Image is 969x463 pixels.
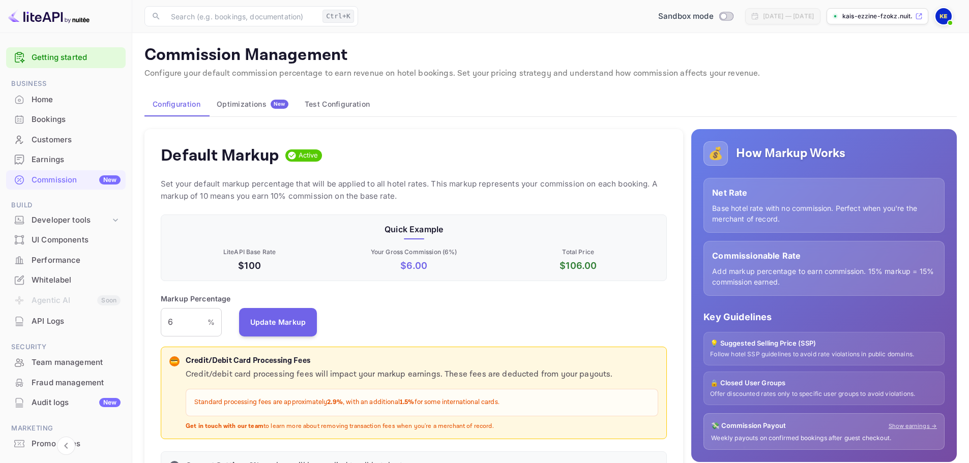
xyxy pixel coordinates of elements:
[6,342,126,353] span: Security
[710,390,938,398] p: Offer discounted rates only to specific user groups to avoid violations.
[32,134,121,146] div: Customers
[144,92,209,116] button: Configuration
[935,8,952,24] img: Kais Ezzine
[712,250,936,262] p: Commissionable Rate
[161,145,279,166] h4: Default Markup
[208,317,215,327] p: %
[889,422,937,430] a: Show earnings →
[186,355,658,367] p: Credit/Debit Card Processing Fees
[6,373,126,392] a: Fraud management
[32,377,121,389] div: Fraud management
[6,230,126,249] a: UI Components
[711,421,786,431] p: 💸 Commission Payout
[6,270,126,289] a: Whitelabel
[658,11,714,22] span: Sandbox mode
[169,259,330,272] p: $100
[169,223,658,235] p: Quick Example
[271,101,288,107] span: New
[6,130,126,149] a: Customers
[334,248,494,257] p: Your Gross Commission ( 6 %)
[32,438,121,450] div: Promo codes
[6,211,126,229] div: Developer tools
[6,230,126,250] div: UI Components
[170,357,178,366] p: 💳
[6,434,126,454] div: Promo codes
[708,144,723,163] p: 💰
[842,12,913,21] p: kais-ezzine-fzokz.nuit...
[6,110,126,130] div: Bookings
[161,178,667,202] p: Set your default markup percentage that will be applied to all hotel rates. This markup represent...
[32,274,121,286] div: Whitelabel
[6,373,126,393] div: Fraud management
[165,6,318,26] input: Search (e.g. bookings, documentation)
[6,150,126,169] a: Earnings
[6,353,126,373] div: Team management
[6,270,126,290] div: Whitelabel
[32,255,121,266] div: Performance
[6,90,126,109] a: Home
[6,170,126,189] a: CommissionNew
[161,308,208,336] input: 0
[57,437,75,455] button: Collapse navigation
[6,312,126,331] div: API Logs
[186,368,658,381] p: Credit/debit card processing fees will impact your markup earnings. These fees are deducted from ...
[6,423,126,434] span: Marketing
[186,422,658,431] p: to learn more about removing transaction fees when you're a merchant of record.
[703,310,945,324] p: Key Guidelines
[32,357,121,368] div: Team management
[400,398,415,407] strong: 1.5%
[334,259,494,272] p: $ 6.00
[6,170,126,190] div: CommissionNew
[161,293,231,304] p: Markup Percentage
[710,378,938,388] p: 🔒 Closed User Groups
[32,234,121,246] div: UI Components
[295,150,322,161] span: Active
[763,12,814,21] div: [DATE] — [DATE]
[194,397,650,408] p: Standard processing fees are approximately , with an additional for some international cards.
[6,130,126,150] div: Customers
[186,422,263,430] strong: Get in touch with our team
[654,11,737,22] div: Switch to Production mode
[6,150,126,170] div: Earnings
[498,259,658,272] p: $ 106.00
[322,10,354,23] div: Ctrl+K
[32,214,110,226] div: Developer tools
[712,266,936,287] p: Add markup percentage to earn commission. 15% markup = 15% commission earned.
[32,316,121,327] div: API Logs
[8,8,90,24] img: LiteAPI logo
[6,393,126,413] div: Audit logsNew
[710,350,938,359] p: Follow hotel SSP guidelines to avoid rate violations in public domains.
[32,52,121,64] a: Getting started
[32,94,121,106] div: Home
[6,110,126,129] a: Bookings
[99,175,121,184] div: New
[169,248,330,257] p: LiteAPI Base Rate
[217,100,288,109] div: Optimizations
[712,203,936,224] p: Base hotel rate with no commission. Perfect when you're the merchant of record.
[6,312,126,330] a: API Logs
[6,47,126,68] div: Getting started
[6,251,126,270] div: Performance
[6,90,126,110] div: Home
[32,114,121,126] div: Bookings
[6,251,126,269] a: Performance
[6,393,126,412] a: Audit logsNew
[239,308,317,336] button: Update Markup
[32,174,121,186] div: Commission
[711,434,937,443] p: Weekly payouts on confirmed bookings after guest checkout.
[736,145,845,162] h5: How Markup Works
[327,398,343,407] strong: 2.9%
[712,187,936,199] p: Net Rate
[32,154,121,166] div: Earnings
[710,338,938,349] p: 💡 Suggested Selling Price (SSP)
[144,68,957,80] p: Configure your default commission percentage to earn revenue on hotel bookings. Set your pricing ...
[99,398,121,407] div: New
[297,92,378,116] button: Test Configuration
[498,248,658,257] p: Total Price
[6,200,126,211] span: Build
[32,397,121,409] div: Audit logs
[144,45,957,66] p: Commission Management
[6,353,126,372] a: Team management
[6,78,126,89] span: Business
[6,434,126,453] a: Promo codes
